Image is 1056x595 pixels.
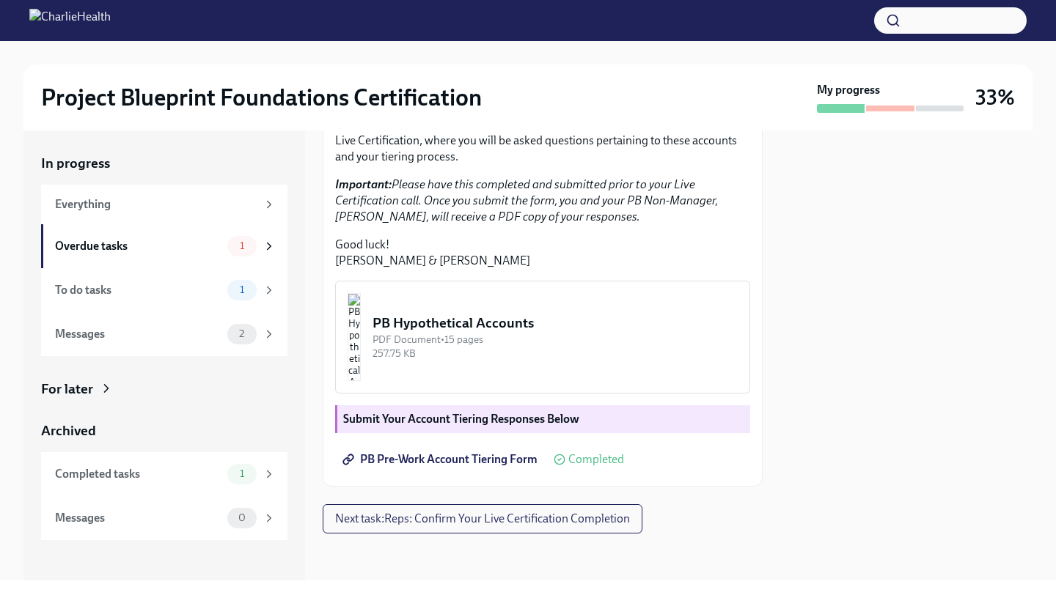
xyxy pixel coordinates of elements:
[55,326,221,342] div: Messages
[55,510,221,526] div: Messages
[41,452,287,496] a: Completed tasks1
[41,83,482,112] h2: Project Blueprint Foundations Certification
[230,328,253,339] span: 2
[41,421,287,440] a: Archived
[231,240,253,251] span: 1
[55,466,221,482] div: Completed tasks
[41,380,93,399] div: For later
[335,445,548,474] a: PB Pre-Work Account Tiering Form
[41,380,287,399] a: For later
[373,333,738,347] div: PDF Document • 15 pages
[348,293,361,381] img: PB Hypothetical Accounts
[335,177,392,191] strong: Important:
[323,504,642,533] button: Next task:Reps: Confirm Your Live Certification Completion
[41,154,287,173] a: In progress
[335,177,718,223] em: Please have this completed and submitted prior to your Live Certification call. Once you submit t...
[373,314,738,333] div: PB Hypothetical Accounts
[41,496,287,540] a: Messages0
[231,284,253,295] span: 1
[41,268,287,312] a: To do tasks1
[335,511,630,526] span: Next task : Reps: Confirm Your Live Certification Completion
[345,452,538,467] span: PB Pre-Work Account Tiering Form
[55,238,221,254] div: Overdue tasks
[975,84,1015,111] h3: 33%
[568,454,624,465] span: Completed
[41,185,287,224] a: Everything
[335,237,750,269] p: Good luck! [PERSON_NAME] & [PERSON_NAME]
[55,196,257,212] div: Everything
[29,9,111,32] img: CharlieHealth
[817,82,880,98] strong: My progress
[41,312,287,356] a: Messages2
[230,512,254,523] span: 0
[343,412,579,426] strong: Submit Your Account Tiering Responses Below
[231,468,253,479] span: 1
[335,281,750,393] button: PB Hypothetical AccountsPDF Document•15 pages257.75 KB
[55,282,221,298] div: To do tasks
[373,347,738,361] div: 257.75 KB
[41,224,287,268] a: Overdue tasks1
